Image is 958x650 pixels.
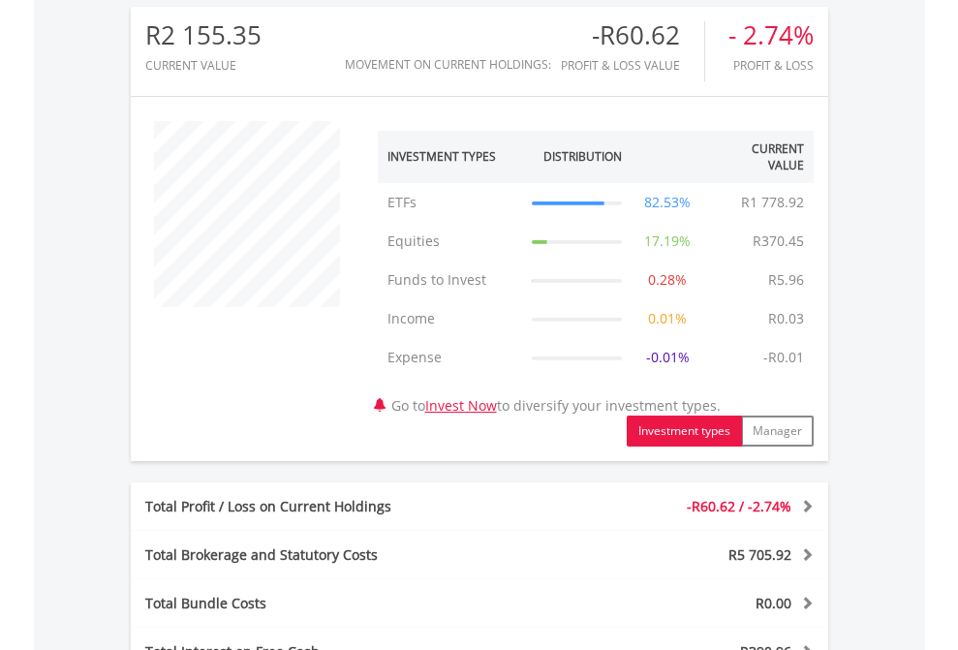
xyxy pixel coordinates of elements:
[758,299,814,338] td: R0.03
[731,183,814,222] td: R1 778.92
[561,21,704,49] div: -R60.62
[131,497,538,516] div: Total Profit / Loss on Current Holdings
[561,59,704,72] div: Profit & Loss Value
[687,497,791,515] span: -R60.62 / -2.74%
[345,58,551,71] div: Movement on Current Holdings:
[632,299,704,338] td: 0.01%
[632,222,704,261] td: 17.19%
[378,299,523,338] td: Income
[378,131,523,183] th: Investment Types
[632,261,704,299] td: 0.28%
[756,594,791,612] span: R0.00
[627,416,742,447] button: Investment types
[145,59,262,72] div: CURRENT VALUE
[704,131,814,183] th: Current Value
[743,222,814,261] td: R370.45
[728,21,814,49] div: - 2.74%
[378,183,523,222] td: ETFs
[131,545,538,565] div: Total Brokerage and Statutory Costs
[632,183,704,222] td: 82.53%
[378,338,523,377] td: Expense
[741,416,814,447] button: Manager
[363,111,828,447] div: Go to to diversify your investment types.
[728,59,814,72] div: Profit & Loss
[425,396,497,415] a: Invest Now
[728,545,791,564] span: R5 705.92
[378,261,523,299] td: Funds to Invest
[543,148,622,165] div: Distribution
[145,21,262,49] div: R2 155.35
[754,338,814,377] td: -R0.01
[632,338,704,377] td: -0.01%
[131,594,538,613] div: Total Bundle Costs
[758,261,814,299] td: R5.96
[378,222,523,261] td: Equities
